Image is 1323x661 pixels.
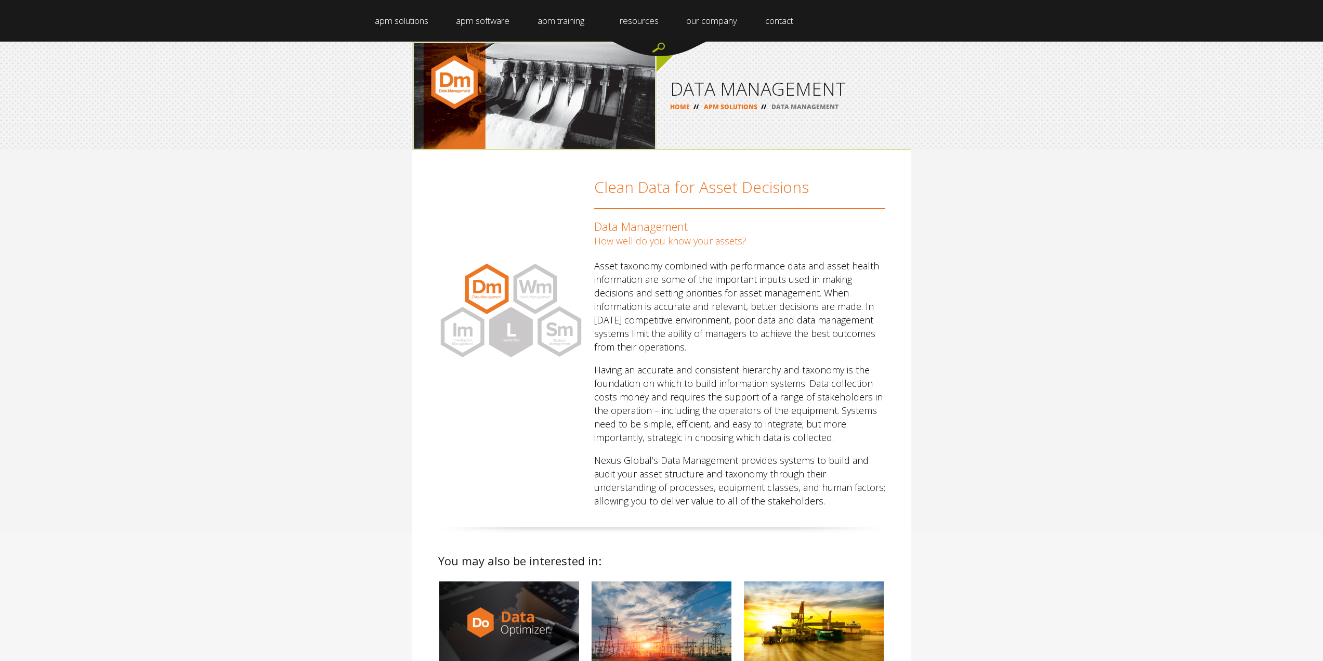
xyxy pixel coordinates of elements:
h2: You may also be interested in: [412,554,911,567]
p: Nexus Global’s Data Management provides systems to build and audit your asset structure and taxon... [594,453,885,508]
p: Having an accurate and consistent hierarchy and taxonomy is the foundation on which to build info... [594,363,885,444]
a: HOME [670,102,690,111]
span: How well do you know your assets? [594,235,746,247]
span: Data Management [594,218,688,234]
h1: DATA MANAGEMENT [670,80,898,98]
h2: Clean Data for Asset Decisions [594,176,885,209]
a: APM SOLUTIONS [704,102,757,111]
img: shadow spacer [438,527,885,534]
span: // [690,102,702,111]
p: Asset taxonomy combined with performance data and asset health information are some of the import... [594,259,885,354]
span: // [757,102,770,111]
img: Screenshot 2023-10-29 at 10.03.42 PM [744,581,884,661]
